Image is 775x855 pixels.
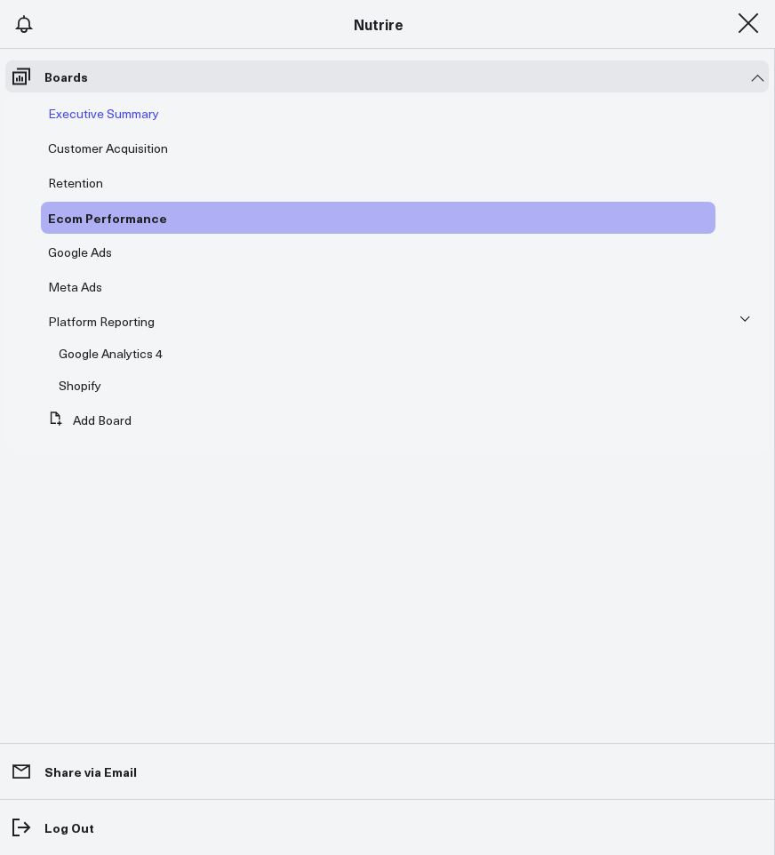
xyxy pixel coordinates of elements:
span: Platform Reporting [48,313,155,330]
a: Meta Ads [48,280,102,294]
span: Customer Acquisition [48,140,168,156]
a: Retention [48,176,103,190]
a: Google Analytics 4 [59,347,163,361]
a: Log Out [5,811,769,843]
span: Shopify [59,377,101,394]
a: Shopify [59,379,101,393]
p: Log Out [44,820,94,835]
p: Boards [44,69,88,84]
button: Add Board [41,404,132,436]
span: Google Analytics 4 [59,345,163,362]
a: Executive Summary [48,107,159,121]
a: Google Ads [48,245,112,260]
a: Customer Acquisition [48,141,168,156]
span: Google Ads [48,244,112,260]
p: Share via Email [44,764,137,779]
span: Retention [48,174,103,191]
a: Platform Reporting [48,315,155,329]
span: Meta Ads [48,278,102,295]
span: Ecom Performance [48,209,167,227]
a: Nutrire [354,14,403,34]
a: Ecom Performance [48,211,167,225]
span: Executive Summary [48,105,159,122]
